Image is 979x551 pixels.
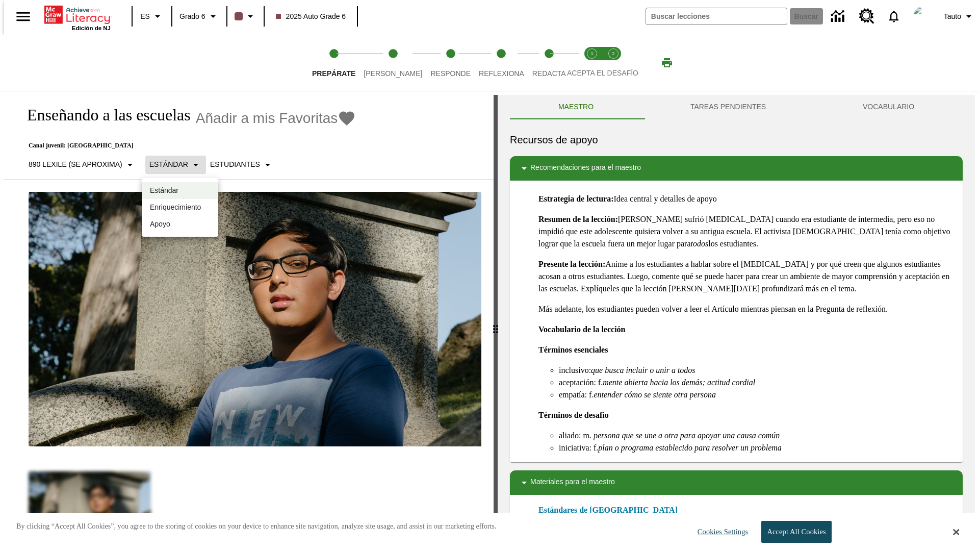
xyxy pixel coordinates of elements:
[688,521,752,542] button: Cookies Settings
[761,521,831,543] button: Accept All Cookies
[16,521,497,532] p: By clicking “Accept All Cookies”, you agree to the storing of cookies on your device to enhance s...
[953,528,959,537] button: Close
[150,185,210,196] p: Estándar
[150,202,210,213] p: Enriquecimiento
[150,219,210,230] p: Apoyo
